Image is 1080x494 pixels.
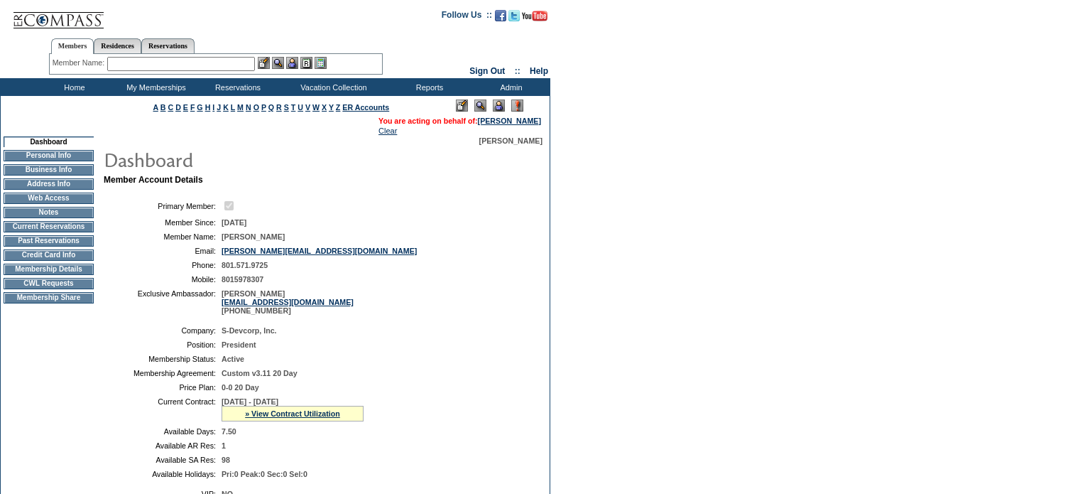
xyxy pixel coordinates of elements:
td: My Memberships [114,78,195,96]
td: Personal Info [4,150,94,161]
a: R [276,103,282,112]
img: Reservations [300,57,312,69]
span: 1 [222,441,226,450]
a: I [212,103,214,112]
a: U [298,103,303,112]
a: O [253,103,259,112]
span: S-Devcorp, Inc. [222,326,277,335]
td: Member Since: [109,218,216,227]
a: D [175,103,181,112]
td: Available Days: [109,427,216,436]
span: [PERSON_NAME] [479,136,542,145]
img: b_edit.gif [258,57,270,69]
td: Admin [469,78,550,96]
img: Become our fan on Facebook [495,10,506,21]
td: Mobile: [109,275,216,284]
span: Pri:0 Peak:0 Sec:0 Sel:0 [222,470,307,478]
a: P [261,103,266,112]
td: Business Info [4,164,94,176]
span: 8015978307 [222,275,263,284]
img: Follow us on Twitter [508,10,520,21]
a: V [305,103,310,112]
a: C [168,103,173,112]
a: E [183,103,188,112]
td: Member Name: [109,232,216,241]
a: Become our fan on Facebook [495,14,506,23]
b: Member Account Details [104,175,203,185]
td: Membership Agreement: [109,369,216,377]
td: Address Info [4,178,94,190]
td: Notes [4,207,94,218]
a: G [197,103,202,112]
td: Past Reservations [4,235,94,247]
td: Exclusive Ambassador: [109,289,216,315]
a: Clear [378,127,397,135]
img: View [272,57,284,69]
a: N [246,103,251,112]
span: 801.571.9725 [222,261,268,269]
td: Available Holidays: [109,470,216,478]
a: Subscribe to our YouTube Channel [522,14,547,23]
td: Current Contract: [109,397,216,421]
a: H [205,103,211,112]
a: Follow us on Twitter [508,14,520,23]
a: [PERSON_NAME] [478,117,541,125]
td: Price Plan: [109,383,216,392]
td: Available SA Res: [109,456,216,464]
a: Sign Out [469,66,505,76]
a: Residences [94,38,141,53]
a: K [223,103,229,112]
td: CWL Requests [4,278,94,289]
td: Phone: [109,261,216,269]
div: Member Name: [53,57,107,69]
img: Impersonate [493,100,505,112]
a: S [284,103,289,112]
a: F [190,103,195,112]
a: » View Contract Utilization [245,409,340,418]
span: You are acting on behalf of: [378,117,541,125]
span: [DATE] - [DATE] [222,397,278,406]
td: Current Reservations [4,221,94,232]
td: Home [32,78,114,96]
a: Help [530,66,548,76]
a: J [217,103,221,112]
span: [DATE] [222,218,246,227]
a: T [291,103,296,112]
span: 7.50 [222,427,236,436]
span: [PERSON_NAME] [222,232,285,241]
img: Log Concern/Member Elevation [511,100,523,112]
td: Vacation Collection [277,78,387,96]
td: Follow Us :: [442,9,492,26]
img: Subscribe to our YouTube Channel [522,11,547,21]
img: Edit Mode [456,100,468,112]
img: View Mode [474,100,486,112]
a: A [153,103,158,112]
td: Available AR Res: [109,441,216,450]
a: X [322,103,327,112]
td: Reservations [195,78,277,96]
td: Primary Member: [109,199,216,213]
td: Company: [109,326,216,335]
a: ER Accounts [342,103,389,112]
span: [PERSON_NAME] [PHONE_NUMBER] [222,289,354,315]
td: Dashboard [4,136,94,147]
td: Position: [109,340,216,349]
span: 98 [222,456,230,464]
img: b_calculator.gif [315,57,327,69]
td: Email: [109,247,216,255]
td: Web Access [4,193,94,204]
a: Z [336,103,341,112]
a: Q [268,103,274,112]
span: President [222,340,256,349]
img: pgTtlDashboard.gif [103,145,387,173]
a: Reservations [141,38,195,53]
a: L [231,103,235,112]
a: Y [329,103,334,112]
img: Impersonate [286,57,298,69]
td: Reports [387,78,469,96]
a: M [237,103,244,112]
a: [EMAIL_ADDRESS][DOMAIN_NAME] [222,298,354,306]
td: Membership Status: [109,355,216,363]
td: Membership Details [4,264,94,275]
span: 0-0 20 Day [222,383,259,392]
